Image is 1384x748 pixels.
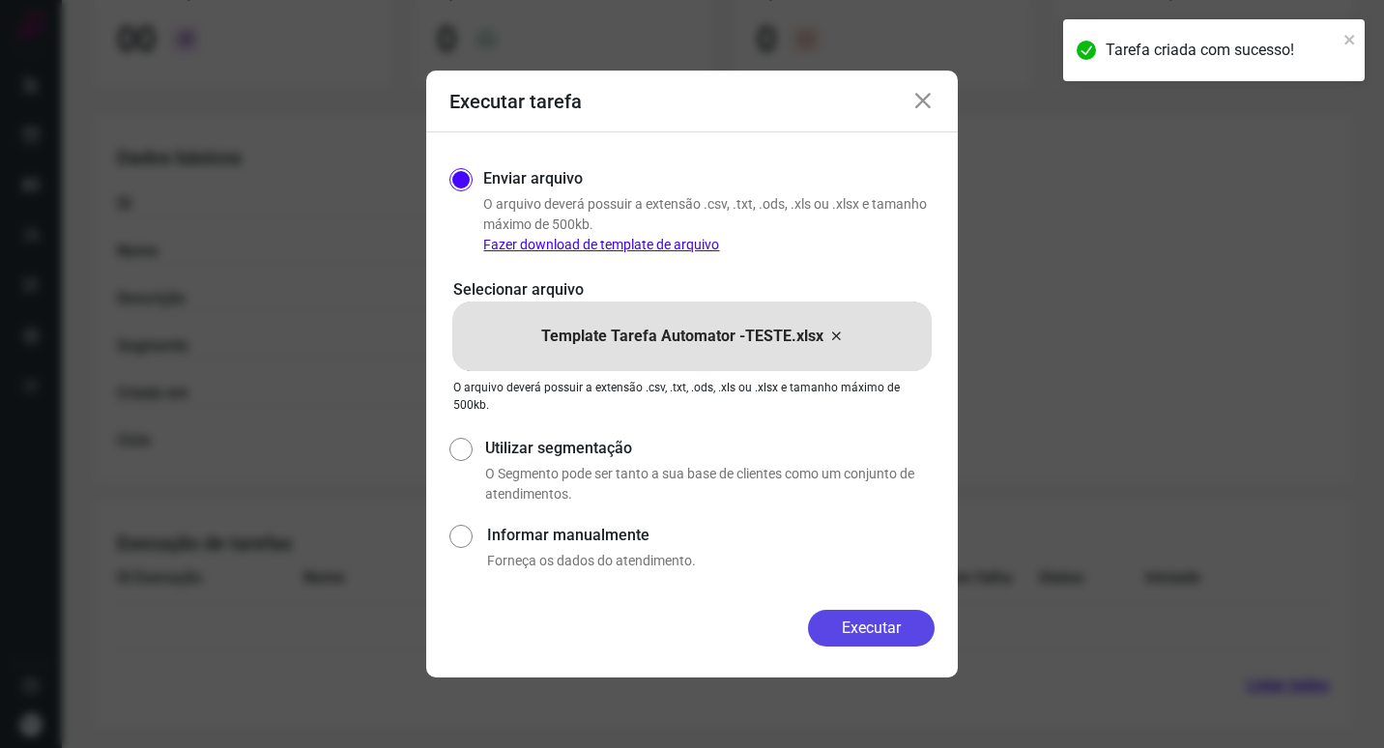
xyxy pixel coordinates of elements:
[541,325,823,348] p: Template Tarefa Automator -TESTE.xlsx
[453,278,931,302] p: Selecionar arquivo
[483,237,719,252] a: Fazer download de template de arquivo
[449,90,582,113] h3: Executar tarefa
[485,464,935,504] p: O Segmento pode ser tanto a sua base de clientes como um conjunto de atendimentos.
[487,524,935,547] label: Informar manualmente
[1343,27,1357,50] button: close
[485,437,935,460] label: Utilizar segmentação
[483,194,935,255] p: O arquivo deverá possuir a extensão .csv, .txt, .ods, .xls ou .xlsx e tamanho máximo de 500kb.
[487,551,935,571] p: Forneça os dados do atendimento.
[808,610,935,647] button: Executar
[483,167,583,190] label: Enviar arquivo
[1106,39,1338,62] div: Tarefa criada com sucesso!
[453,379,931,414] p: O arquivo deverá possuir a extensão .csv, .txt, .ods, .xls ou .xlsx e tamanho máximo de 500kb.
